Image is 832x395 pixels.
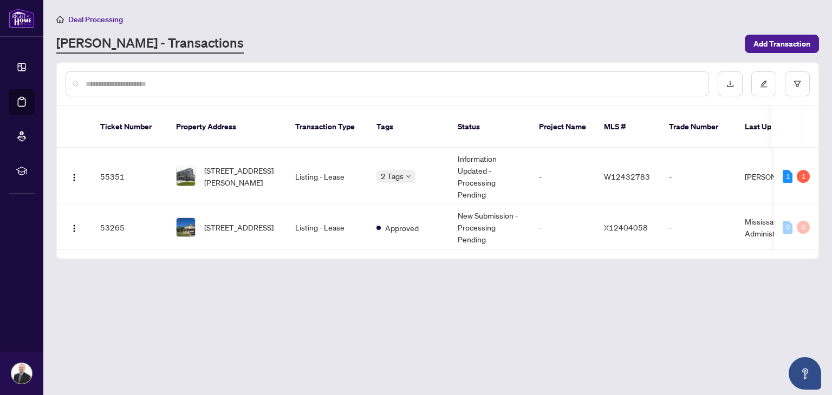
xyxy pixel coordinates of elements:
[177,218,195,236] img: thumbnail-img
[797,170,810,183] div: 1
[177,167,195,186] img: thumbnail-img
[66,168,83,185] button: Logo
[449,106,530,148] th: Status
[204,164,278,188] span: [STREET_ADDRESS][PERSON_NAME]
[70,224,79,233] img: Logo
[789,357,821,390] button: Open asap
[530,148,595,205] td: -
[92,106,167,148] th: Ticket Number
[783,221,792,234] div: 0
[406,174,411,179] span: down
[753,35,810,52] span: Add Transaction
[745,35,819,53] button: Add Transaction
[66,219,83,236] button: Logo
[287,205,368,250] td: Listing - Lease
[595,106,660,148] th: MLS #
[718,71,743,96] button: download
[736,148,817,205] td: [PERSON_NAME]
[660,106,736,148] th: Trade Number
[797,221,810,234] div: 0
[287,148,368,205] td: Listing - Lease
[56,34,244,54] a: [PERSON_NAME] - Transactions
[92,205,167,250] td: 53265
[660,205,736,250] td: -
[726,80,734,88] span: download
[660,148,736,205] td: -
[785,71,810,96] button: filter
[68,15,123,24] span: Deal Processing
[385,222,419,234] span: Approved
[530,205,595,250] td: -
[794,80,801,88] span: filter
[204,221,274,233] span: [STREET_ADDRESS]
[449,205,530,250] td: New Submission - Processing Pending
[368,106,449,148] th: Tags
[751,71,776,96] button: edit
[381,170,404,182] span: 2 Tags
[56,16,64,23] span: home
[70,173,79,182] img: Logo
[530,106,595,148] th: Project Name
[287,106,368,148] th: Transaction Type
[736,205,817,250] td: Mississauga Administrator
[449,148,530,205] td: Information Updated - Processing Pending
[604,172,650,181] span: W12432783
[9,8,35,28] img: logo
[760,80,768,88] span: edit
[604,222,648,232] span: X12404058
[167,106,287,148] th: Property Address
[92,148,167,205] td: 55351
[736,106,817,148] th: Last Updated By
[11,363,32,384] img: Profile Icon
[783,170,792,183] div: 1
